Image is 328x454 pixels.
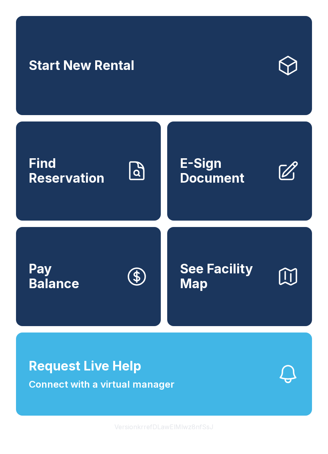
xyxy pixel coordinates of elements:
button: PayBalance [16,227,161,326]
a: Find Reservation [16,121,161,221]
a: E-Sign Document [167,121,312,221]
span: Find Reservation [29,156,119,185]
span: Pay Balance [29,262,79,291]
button: VersionkrrefDLawElMlwz8nfSsJ [108,416,220,438]
span: See Facility Map [180,262,270,291]
span: Request Live Help [29,356,141,376]
a: Start New Rental [16,16,312,115]
span: Start New Rental [29,58,134,73]
span: E-Sign Document [180,156,270,185]
button: Request Live HelpConnect with a virtual manager [16,333,312,416]
button: See Facility Map [167,227,312,326]
span: Connect with a virtual manager [29,377,174,392]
